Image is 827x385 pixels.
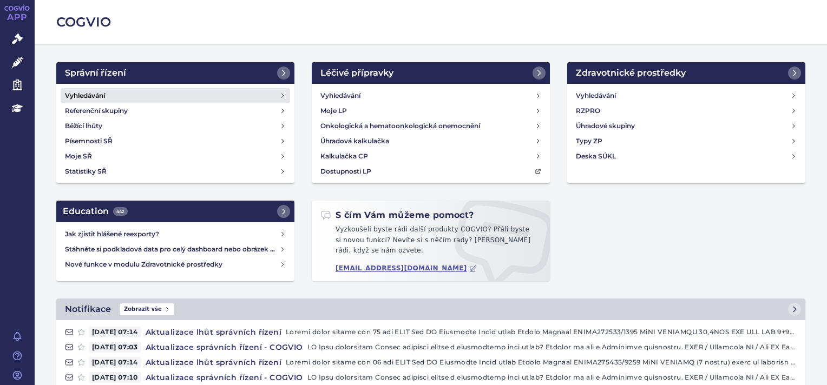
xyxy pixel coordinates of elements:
[141,357,286,368] h4: Aktualizace lhůt správních řízení
[65,105,128,116] h4: Referenční skupiny
[65,259,279,270] h4: Nové funkce v modulu Zdravotnické prostředky
[65,303,111,316] h2: Notifikace
[65,229,279,240] h4: Jak zjistit hlášené reexporty?
[89,327,141,337] span: [DATE] 07:14
[65,67,126,79] h2: Správní řízení
[316,88,546,103] a: Vyhledávání
[56,298,805,320] a: NotifikaceZobrazit vše
[65,121,102,131] h4: Běžící lhůty
[576,121,635,131] h4: Úhradové skupiny
[89,357,141,368] span: [DATE] 07:14
[320,90,360,101] h4: Vyhledávání
[89,342,141,353] span: [DATE] 07:03
[65,151,92,162] h4: Moje SŘ
[61,88,290,103] a: Vyhledávání
[141,327,286,337] h4: Aktualizace lhůt správních řízení
[576,151,616,162] h4: Deska SÚKL
[320,121,480,131] h4: Onkologická a hematoonkologická onemocnění
[567,62,805,84] a: Zdravotnické prostředky
[65,166,107,177] h4: Statistiky SŘ
[320,151,368,162] h4: Kalkulačka CP
[576,67,686,79] h2: Zdravotnické prostředky
[572,103,801,118] a: RZPRO
[576,105,600,116] h4: RZPRO
[61,118,290,134] a: Běžící lhůty
[316,164,546,179] a: Dostupnosti LP
[56,13,805,31] h2: COGVIO
[286,357,797,368] p: Loremi dolor sitame con 06 adi ELIT Sed DO Eiusmodte Incid utlab Etdolo Magnaal ENIMA275435/9259 ...
[65,244,279,255] h4: Stáhněte si podkladová data pro celý dashboard nebo obrázek grafu v COGVIO App modulu Analytics
[61,164,290,179] a: Statistiky SŘ
[65,136,113,147] h4: Písemnosti SŘ
[572,134,801,149] a: Typy ZP
[61,257,290,272] a: Nové funkce v modulu Zdravotnické prostředky
[63,205,128,218] h2: Education
[336,264,477,273] a: [EMAIL_ADDRESS][DOMAIN_NAME]
[316,134,546,149] a: Úhradová kalkulačka
[572,149,801,164] a: Deska SÚKL
[61,134,290,149] a: Písemnosti SŘ
[320,136,389,147] h4: Úhradová kalkulačka
[56,62,294,84] a: Správní řízení
[120,303,174,315] span: Zobrazit vše
[61,227,290,242] a: Jak zjistit hlášené reexporty?
[572,88,801,103] a: Vyhledávání
[56,201,294,222] a: Education442
[307,342,797,353] p: LO Ipsu dolorsitam Consec adipisci elitse d eiusmodtemp inci utlab? Etdolor ma ali e Adminimve qu...
[576,136,602,147] h4: Typy ZP
[320,224,541,261] p: Vyzkoušeli byste rádi další produkty COGVIO? Přáli byste si novou funkci? Nevíte si s něčím rady?...
[320,166,371,177] h4: Dostupnosti LP
[312,62,550,84] a: Léčivé přípravky
[89,372,141,383] span: [DATE] 07:10
[316,149,546,164] a: Kalkulačka CP
[576,90,616,101] h4: Vyhledávání
[320,67,393,79] h2: Léčivé přípravky
[65,90,105,101] h4: Vyhledávání
[316,103,546,118] a: Moje LP
[572,118,801,134] a: Úhradové skupiny
[141,372,307,383] h4: Aktualizace správních řízení - COGVIO
[61,149,290,164] a: Moje SŘ
[113,207,128,216] span: 442
[61,242,290,257] a: Stáhněte si podkladová data pro celý dashboard nebo obrázek grafu v COGVIO App modulu Analytics
[320,209,474,221] h2: S čím Vám můžeme pomoct?
[61,103,290,118] a: Referenční skupiny
[286,327,797,337] p: Loremi dolor sitame con 75 adi ELIT Sed DO Eiusmodte Incid utlab Etdolo Magnaal ENIMA272533/1395 ...
[316,118,546,134] a: Onkologická a hematoonkologická onemocnění
[141,342,307,353] h4: Aktualizace správních řízení - COGVIO
[307,372,797,383] p: LO Ipsu dolorsitam Consec adipisci elitse d eiusmodtemp inci utlab? Etdolor ma ali e Adminimve qu...
[320,105,347,116] h4: Moje LP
